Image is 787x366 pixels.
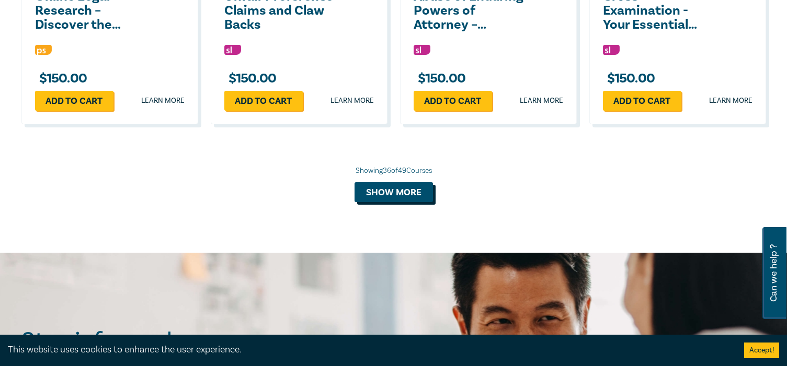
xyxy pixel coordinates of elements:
button: Accept cookies [744,343,779,358]
a: Learn more [709,96,752,106]
h3: $ 150.00 [35,72,87,86]
a: Add to cart [35,91,113,111]
div: This website uses cookies to enhance the user experience. [8,343,728,357]
img: Substantive Law [603,45,620,55]
h3: $ 150.00 [414,72,466,86]
a: Add to cart [603,91,681,111]
a: Learn more [520,96,563,106]
a: Learn more [141,96,185,106]
a: Add to cart [414,91,492,111]
img: Substantive Law [224,45,241,55]
div: Showing 36 of 49 Courses [21,166,766,176]
a: Learn more [330,96,374,106]
h3: $ 150.00 [224,72,277,86]
img: Substantive Law [414,45,430,55]
h2: Stay informed. [21,327,268,355]
img: Professional Skills [35,45,52,55]
a: Add to cart [224,91,303,111]
button: Show more [355,182,433,202]
span: Can we help ? [769,233,779,313]
h3: $ 150.00 [603,72,655,86]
